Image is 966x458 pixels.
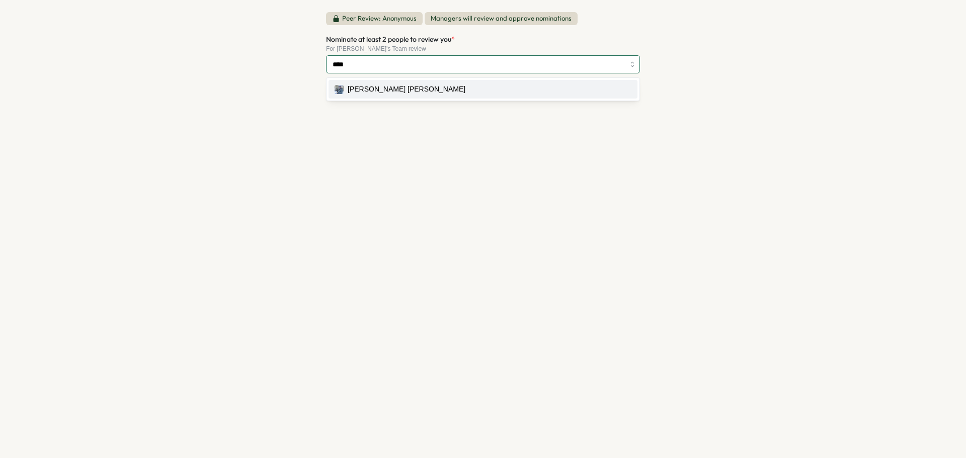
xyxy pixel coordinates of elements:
img: Turner Cotterman [335,85,344,94]
div: For [PERSON_NAME]'s Team review [326,45,640,52]
p: Peer Review: Anonymous [342,14,417,23]
div: [PERSON_NAME] [PERSON_NAME] [348,84,465,95]
span: Nominate at least 2 people to review you [326,35,451,44]
span: Managers will review and approve nominations [425,12,578,25]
